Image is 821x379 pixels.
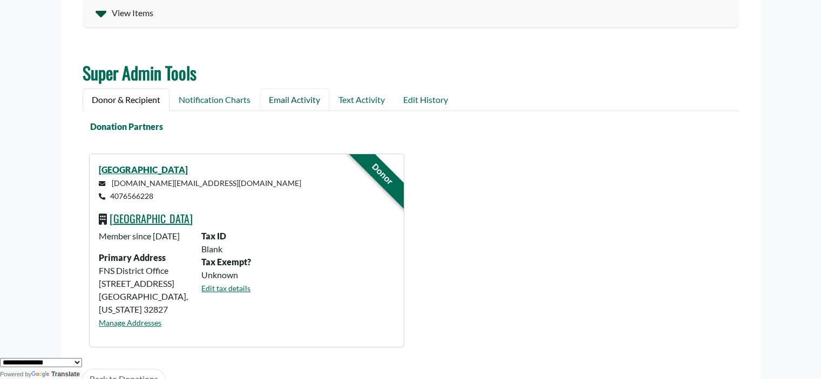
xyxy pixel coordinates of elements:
div: Donor [337,129,426,218]
b: Tax ID [201,231,226,241]
a: Donor & Recipient [83,88,169,111]
a: Text Activity [329,88,394,111]
a: Manage Addresses [99,318,161,327]
div: Unknown [195,268,401,281]
small: [DOMAIN_NAME][EMAIL_ADDRESS][DOMAIN_NAME] 4076566228 [99,178,301,201]
a: Email Activity [260,88,329,111]
h2: Super Admin Tools [83,63,739,83]
a: Notification Charts [169,88,260,111]
span: View Items [112,6,153,19]
div: FNS District Office [STREET_ADDRESS] [GEOGRAPHIC_DATA], [US_STATE] 32827 [92,230,195,337]
b: Tax Exempt? [201,257,251,267]
a: [GEOGRAPHIC_DATA] [99,164,188,175]
a: Translate [31,370,80,378]
strong: Primary Address [99,252,166,263]
a: Edit tax details [201,284,250,293]
a: Edit History [394,88,457,111]
a: [GEOGRAPHIC_DATA] [110,210,193,226]
img: Google Translate [31,371,51,378]
p: Member since [DATE] [99,230,188,243]
div: Blank [195,243,401,256]
div: Donation Partners [76,120,732,133]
